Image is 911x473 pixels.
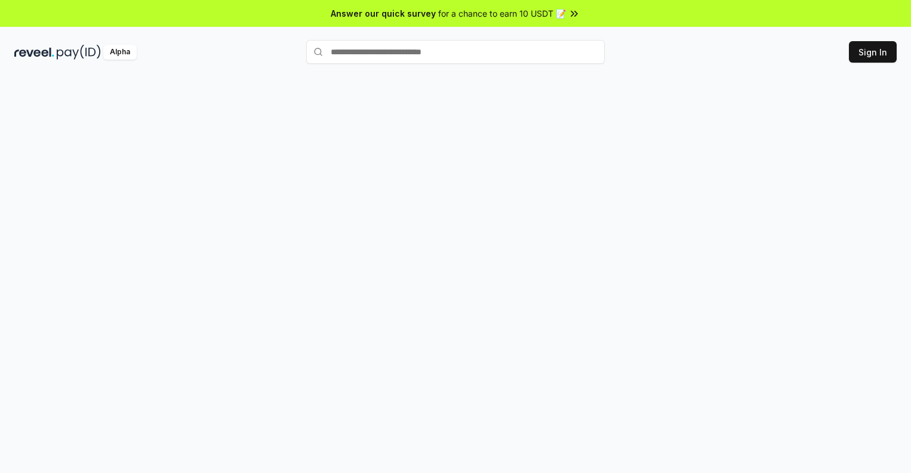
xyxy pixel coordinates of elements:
[331,7,436,20] span: Answer our quick survey
[57,45,101,60] img: pay_id
[14,45,54,60] img: reveel_dark
[849,41,897,63] button: Sign In
[438,7,566,20] span: for a chance to earn 10 USDT 📝
[103,45,137,60] div: Alpha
